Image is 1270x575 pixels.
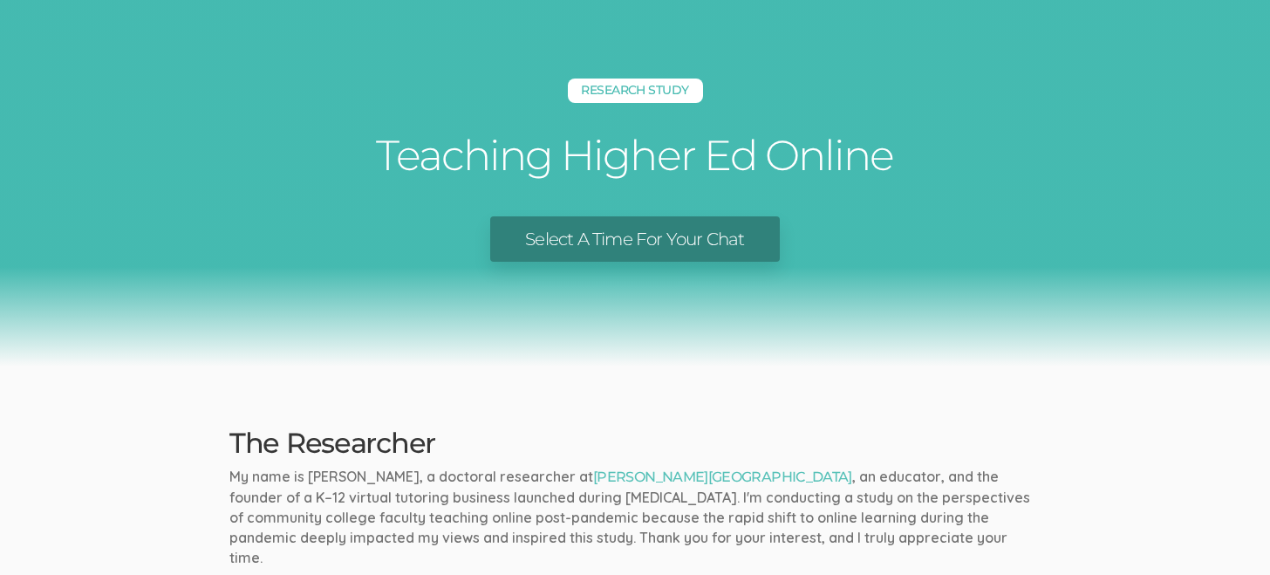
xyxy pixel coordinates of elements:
[229,428,1041,458] h2: The Researcher
[229,467,1041,567] p: My name is [PERSON_NAME], a doctoral researcher at , an educator, and the founder of a K–12 virtu...
[373,129,897,181] h1: Teaching Higher Ed Online
[490,216,779,263] a: Select A Time For Your Chat
[568,79,703,103] h5: Research Study
[593,469,852,485] a: [PERSON_NAME][GEOGRAPHIC_DATA]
